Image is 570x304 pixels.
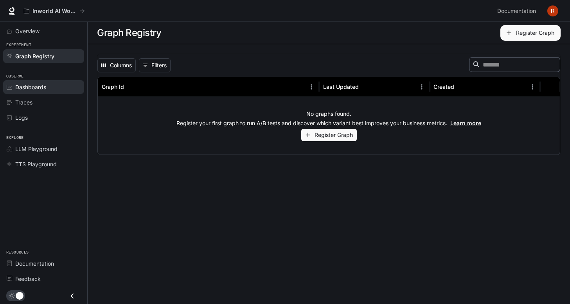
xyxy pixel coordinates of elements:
span: LLM Playground [15,145,58,153]
span: Feedback [15,275,41,283]
div: Created [433,83,454,90]
p: Inworld AI Wonderland [32,8,76,14]
img: User avatar [547,5,558,16]
div: Last Updated [323,83,359,90]
span: Dark mode toggle [16,291,23,300]
span: Graph Registry [15,52,54,60]
span: TTS Playground [15,160,57,168]
a: Documentation [3,257,84,270]
a: Dashboards [3,80,84,94]
a: Documentation [494,3,542,19]
span: Documentation [497,6,536,16]
span: Traces [15,98,32,106]
button: All workspaces [20,3,88,19]
button: Register Graph [301,129,357,142]
a: Overview [3,24,84,38]
span: Documentation [15,259,54,268]
button: Menu [527,81,538,93]
button: Select columns [97,58,136,72]
span: Dashboards [15,83,46,91]
div: Search [469,57,560,74]
div: Graph Id [102,83,124,90]
a: Traces [3,95,84,109]
button: Register Graph [500,25,561,41]
p: No graphs found. [306,110,351,118]
a: TTS Playground [3,157,84,171]
span: Logs [15,113,28,122]
a: Learn more [450,120,481,126]
button: Menu [416,81,428,93]
a: LLM Playground [3,142,84,156]
button: Sort [125,81,137,93]
a: Graph Registry [3,49,84,63]
button: Menu [306,81,317,93]
button: User avatar [545,3,561,19]
a: Logs [3,111,84,124]
h1: Graph Registry [97,25,161,41]
button: Show filters [139,58,171,72]
button: Sort [360,81,371,93]
button: Sort [455,81,467,93]
a: Feedback [3,272,84,286]
p: Register your first graph to run A/B tests and discover which variant best improves your business... [176,119,481,127]
button: Close drawer [63,288,81,304]
span: Overview [15,27,40,35]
